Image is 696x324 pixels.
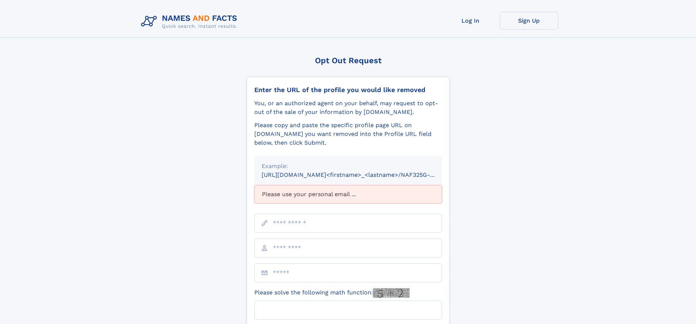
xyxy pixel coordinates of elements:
a: Log In [441,12,500,30]
a: Sign Up [500,12,558,30]
div: Example: [262,162,435,171]
small: [URL][DOMAIN_NAME]<firstname>_<lastname>/NAF325G-xxxxxxxx [262,171,456,178]
div: You, or an authorized agent on your behalf, may request to opt-out of the sale of your informatio... [254,99,442,117]
div: Enter the URL of the profile you would like removed [254,86,442,94]
label: Please solve the following math function: [254,288,410,298]
img: Logo Names and Facts [138,12,243,31]
div: Opt Out Request [247,56,450,65]
div: Please use your personal email ... [254,185,442,203]
div: Please copy and paste the specific profile page URL on [DOMAIN_NAME] you want removed into the Pr... [254,121,442,147]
